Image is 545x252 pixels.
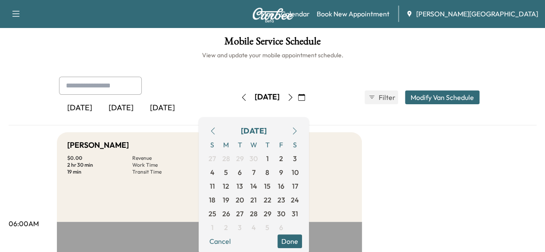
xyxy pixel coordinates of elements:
[274,138,288,152] span: F
[279,167,283,177] span: 9
[264,208,271,219] span: 29
[287,155,352,162] p: Revenue
[265,222,269,233] span: 5
[209,195,215,205] span: 18
[67,168,132,175] p: 19 min
[317,9,389,19] a: Book New Appointment
[206,234,235,248] button: Cancel
[265,167,269,177] span: 8
[223,181,229,191] span: 12
[292,167,299,177] span: 10
[277,208,285,219] span: 30
[209,208,216,219] span: 25
[278,181,284,191] span: 16
[293,153,297,164] span: 3
[236,208,243,219] span: 27
[142,98,183,118] div: [DATE]
[67,162,132,168] p: 2 hr 30 min
[277,195,285,205] span: 23
[264,195,271,205] span: 22
[252,167,255,177] span: 7
[67,139,129,151] h5: [PERSON_NAME]
[238,167,242,177] span: 6
[9,218,39,229] p: 06:00AM
[277,234,302,248] button: Done
[265,18,274,24] div: Beta
[219,138,233,152] span: M
[211,222,214,233] span: 1
[261,9,274,19] a: MapBeta
[252,222,256,233] span: 4
[67,155,132,162] p: $ 0.00
[250,195,257,205] span: 21
[255,92,280,103] div: [DATE]
[233,138,247,152] span: T
[100,98,142,118] div: [DATE]
[210,181,215,191] span: 11
[209,153,216,164] span: 27
[224,222,228,233] span: 2
[266,153,269,164] span: 1
[132,162,197,168] p: Work Time
[279,153,283,164] span: 2
[379,92,394,103] span: Filter
[210,167,215,177] span: 4
[291,195,299,205] span: 24
[238,222,242,233] span: 3
[261,138,274,152] span: T
[222,153,230,164] span: 28
[206,138,219,152] span: S
[9,36,536,51] h1: Mobile Service Schedule
[132,155,197,162] p: Revenue
[281,9,310,19] a: Calendar
[247,138,261,152] span: W
[279,222,283,233] span: 6
[223,195,229,205] span: 19
[292,181,298,191] span: 17
[237,181,243,191] span: 13
[364,90,398,104] button: Filter
[9,51,536,59] h6: View and update your mobile appointment schedule.
[250,208,258,219] span: 28
[252,8,293,20] img: Curbee Logo
[132,168,197,175] p: Transit Time
[288,138,302,152] span: S
[236,153,244,164] span: 29
[59,98,100,118] div: [DATE]
[241,125,267,137] div: [DATE]
[224,167,228,177] span: 5
[292,208,298,219] span: 31
[405,90,480,104] button: Modify Van Schedule
[249,153,258,164] span: 30
[236,195,244,205] span: 20
[250,181,257,191] span: 14
[222,208,230,219] span: 26
[416,9,538,19] span: [PERSON_NAME][GEOGRAPHIC_DATA]
[264,181,271,191] span: 15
